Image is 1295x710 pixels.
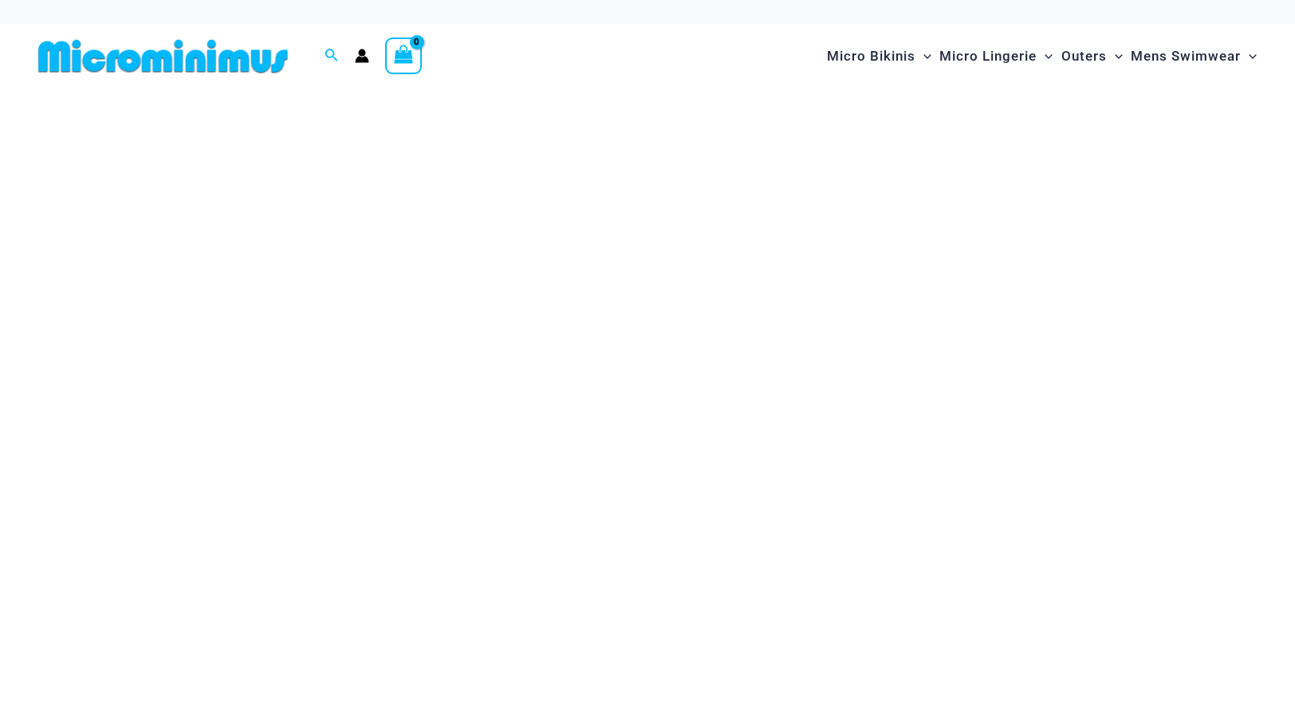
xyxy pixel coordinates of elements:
a: Account icon link [355,49,369,63]
span: Menu Toggle [915,36,931,77]
span: Outers [1061,36,1107,77]
span: Menu Toggle [1241,36,1257,77]
nav: Site Navigation [821,30,1263,83]
a: Search icon link [325,46,339,66]
img: MM SHOP LOGO FLAT [32,38,294,74]
span: Micro Bikinis [827,36,915,77]
span: Micro Lingerie [939,36,1037,77]
a: View Shopping Cart, empty [385,37,422,74]
span: Menu Toggle [1037,36,1053,77]
span: Menu Toggle [1107,36,1123,77]
span: Mens Swimwear [1131,36,1241,77]
a: Micro LingerieMenu ToggleMenu Toggle [935,32,1057,81]
a: OutersMenu ToggleMenu Toggle [1057,32,1127,81]
a: Micro BikinisMenu ToggleMenu Toggle [823,32,935,81]
a: Mens SwimwearMenu ToggleMenu Toggle [1127,32,1261,81]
